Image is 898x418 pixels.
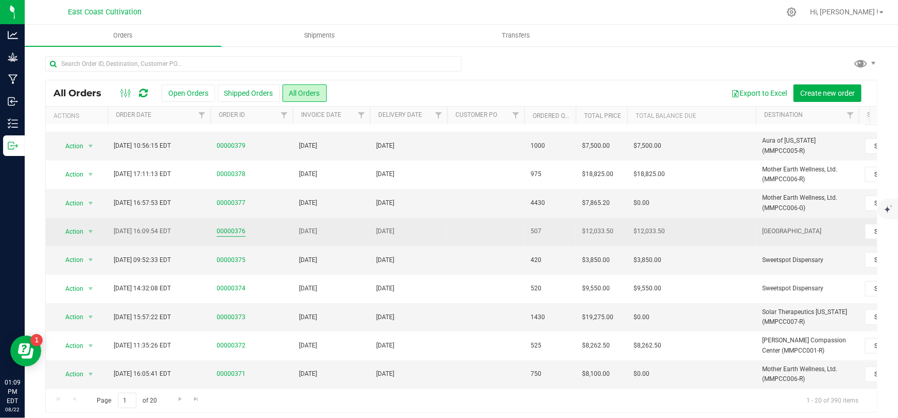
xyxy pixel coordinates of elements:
[376,341,394,351] span: [DATE]
[193,107,210,124] a: Filter
[430,107,447,124] a: Filter
[531,169,541,179] span: 975
[114,169,171,179] span: [DATE] 17:11:13 EDT
[531,284,541,293] span: 520
[418,25,614,46] a: Transfers
[376,369,394,379] span: [DATE]
[54,112,103,119] div: Actions
[217,169,245,179] a: 00000378
[725,84,794,102] button: Export to Excel
[762,193,853,213] span: Mother Earth Wellness, Ltd. (MMPCC006-G)
[299,198,317,208] span: [DATE]
[762,136,853,155] span: Aura of [US_STATE] (MMPCC005-R)
[276,107,293,124] a: Filter
[84,367,97,381] span: select
[219,111,245,118] a: Order ID
[299,341,317,351] span: [DATE]
[376,169,394,179] span: [DATE]
[88,393,166,409] span: Page of 20
[378,111,422,118] a: Delivery Date
[114,284,171,293] span: [DATE] 14:32:08 EDT
[218,84,280,102] button: Shipped Orders
[84,167,97,182] span: select
[114,141,171,151] span: [DATE] 10:56:15 EDT
[162,84,215,102] button: Open Orders
[56,339,84,353] span: Action
[531,198,545,208] span: 4430
[10,336,41,367] iframe: Resource center
[290,31,349,40] span: Shipments
[633,255,661,265] span: $3,850.00
[299,169,317,179] span: [DATE]
[582,312,613,322] span: $19,275.00
[5,378,20,406] p: 01:09 PM EDT
[455,111,497,118] a: Customer PO
[217,284,245,293] a: 00000374
[531,141,545,151] span: 1000
[56,282,84,296] span: Action
[582,169,613,179] span: $18,825.00
[301,111,341,118] a: Invoice Date
[217,312,245,322] a: 00000373
[84,282,97,296] span: select
[84,339,97,353] span: select
[582,341,610,351] span: $8,262.50
[762,364,853,384] span: Mother Earth Wellness, Ltd. (MMPCC006-R)
[582,255,610,265] span: $3,850.00
[762,165,853,184] span: Mother Earth Wellness, Ltd. (MMPCC006-R)
[114,255,171,265] span: [DATE] 09:52:33 EDT
[84,310,97,324] span: select
[762,336,853,355] span: [PERSON_NAME] Compassion Center (MMPCC001-R)
[582,198,610,208] span: $7,865.20
[8,141,18,151] inline-svg: Outbound
[217,341,245,351] a: 00000372
[353,107,370,124] a: Filter
[283,84,327,102] button: All Orders
[217,198,245,208] a: 00000377
[56,367,84,381] span: Action
[762,307,853,327] span: Solar Therapeutics [US_STATE] (MMPCC007-R)
[376,255,394,265] span: [DATE]
[633,369,649,379] span: $0.00
[221,25,418,46] a: Shipments
[56,310,84,324] span: Action
[800,89,855,97] span: Create new order
[376,198,394,208] span: [DATE]
[114,341,171,351] span: [DATE] 11:35:26 EDT
[867,111,898,118] a: Sales Rep
[172,393,187,407] a: Go to the next page
[762,255,853,265] span: Sweetspot Dispensary
[531,341,541,351] span: 525
[507,107,524,124] a: Filter
[533,112,572,119] a: Ordered qty
[114,198,171,208] span: [DATE] 16:57:53 EDT
[810,8,878,16] span: Hi, [PERSON_NAME] !
[118,393,136,409] input: 1
[376,284,394,293] span: [DATE]
[114,369,171,379] span: [DATE] 16:05:41 EDT
[84,224,97,239] span: select
[376,227,394,236] span: [DATE]
[582,227,613,236] span: $12,033.50
[56,167,84,182] span: Action
[633,227,665,236] span: $12,033.50
[762,284,853,293] span: Sweetspot Dispensary
[627,107,756,125] th: Total Balance Due
[56,253,84,267] span: Action
[30,334,43,346] iframe: Resource center unread badge
[56,196,84,211] span: Action
[45,56,462,72] input: Search Order ID, Destination, Customer PO...
[531,312,545,322] span: 1430
[114,227,171,236] span: [DATE] 16:09:54 EDT
[798,393,867,408] span: 1 - 20 of 390 items
[56,139,84,153] span: Action
[376,141,394,151] span: [DATE]
[54,88,112,99] span: All Orders
[217,255,245,265] a: 00000375
[217,141,245,151] a: 00000379
[25,25,221,46] a: Orders
[842,107,859,124] a: Filter
[633,169,665,179] span: $18,825.00
[5,406,20,413] p: 08/22
[116,111,151,118] a: Order Date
